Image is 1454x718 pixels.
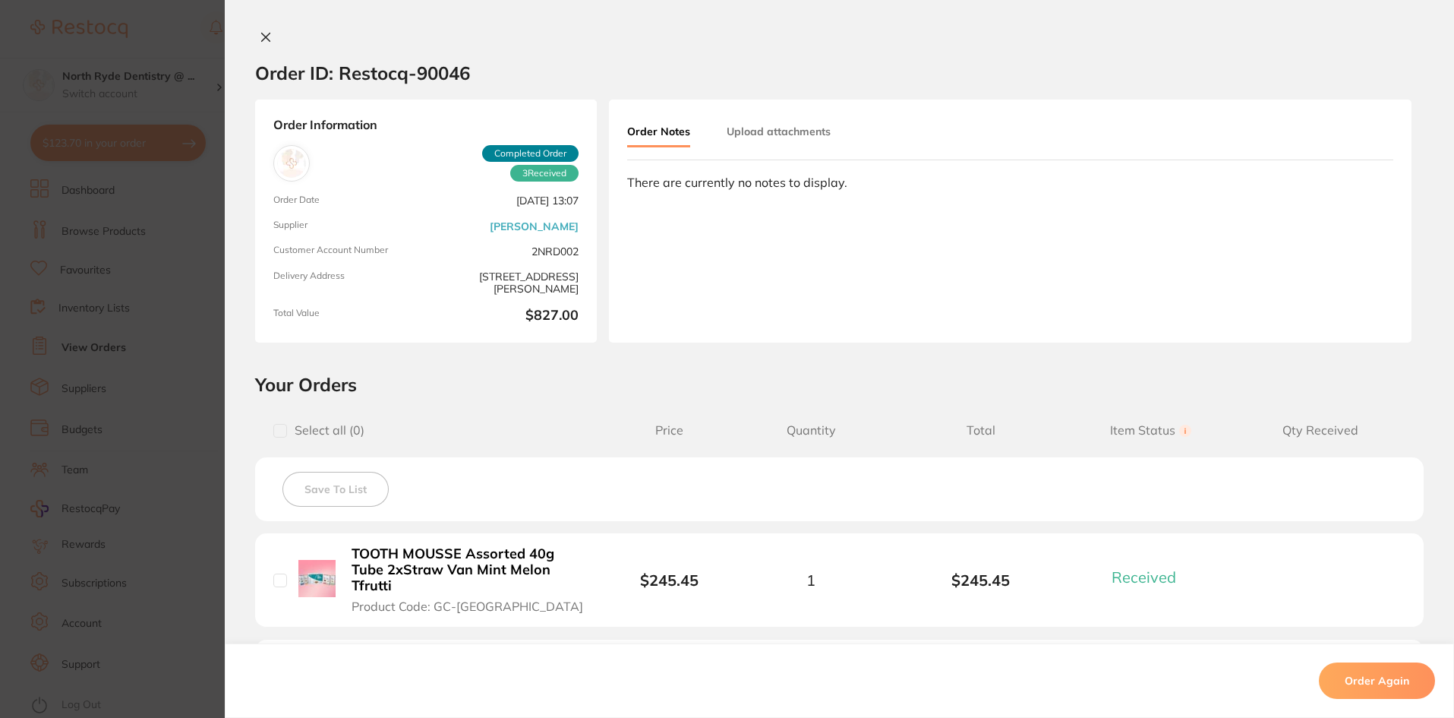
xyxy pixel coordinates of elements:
[1319,663,1435,699] button: Order Again
[432,270,579,296] span: [STREET_ADDRESS][PERSON_NAME]
[255,373,1424,396] h2: Your Orders
[627,118,690,147] button: Order Notes
[806,571,815,589] span: 1
[1107,568,1194,587] button: Received
[352,546,586,593] b: TOOTH MOUSSE Assorted 40g Tube 2xStraw Van Mint Melon Tfrutti
[727,118,831,145] button: Upload attachments
[1235,423,1405,438] span: Qty Received
[277,149,306,178] img: Henry Schein Halas
[482,145,579,162] span: Completed Order
[255,62,470,84] h2: Order ID: Restocq- 90046
[490,220,579,232] a: [PERSON_NAME]
[1112,568,1176,587] span: Received
[352,599,583,613] span: Product Code: GC-[GEOGRAPHIC_DATA]
[510,165,579,182] span: Received
[287,423,364,438] span: Select all ( 0 )
[627,176,1393,189] div: There are currently no notes to display.
[432,245,579,258] span: 2NRD002
[726,423,896,438] span: Quantity
[282,472,389,507] button: Save To List
[347,546,591,614] button: TOOTH MOUSSE Assorted 40g Tube 2xStraw Van Mint Melon Tfrutti Product Code: GC-[GEOGRAPHIC_DATA]
[273,220,420,232] span: Supplier
[432,308,579,324] b: $827.00
[896,571,1066,589] b: $245.45
[273,195,420,207] span: Order Date
[613,423,726,438] span: Price
[298,560,336,597] img: TOOTH MOUSSE Assorted 40g Tube 2xStraw Van Mint Melon Tfrutti
[273,118,579,133] strong: Order Information
[640,571,699,590] b: $245.45
[432,195,579,207] span: [DATE] 13:07
[273,245,420,258] span: Customer Account Number
[273,270,420,296] span: Delivery Address
[896,423,1066,438] span: Total
[273,308,420,324] span: Total Value
[1066,423,1236,438] span: Item Status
